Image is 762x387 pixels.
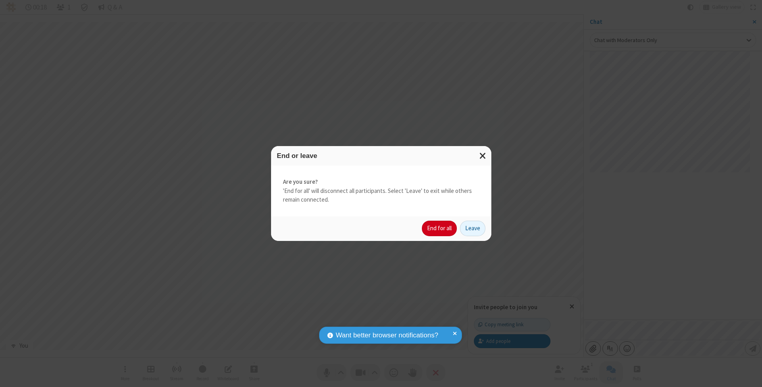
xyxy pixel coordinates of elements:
[271,166,491,216] div: 'End for all' will disconnect all participants. Select 'Leave' to exit while others remain connec...
[475,146,491,166] button: Close modal
[277,152,485,160] h3: End or leave
[336,330,438,341] span: Want better browser notifications?
[422,221,457,237] button: End for all
[460,221,485,237] button: Leave
[283,177,479,187] strong: Are you sure?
